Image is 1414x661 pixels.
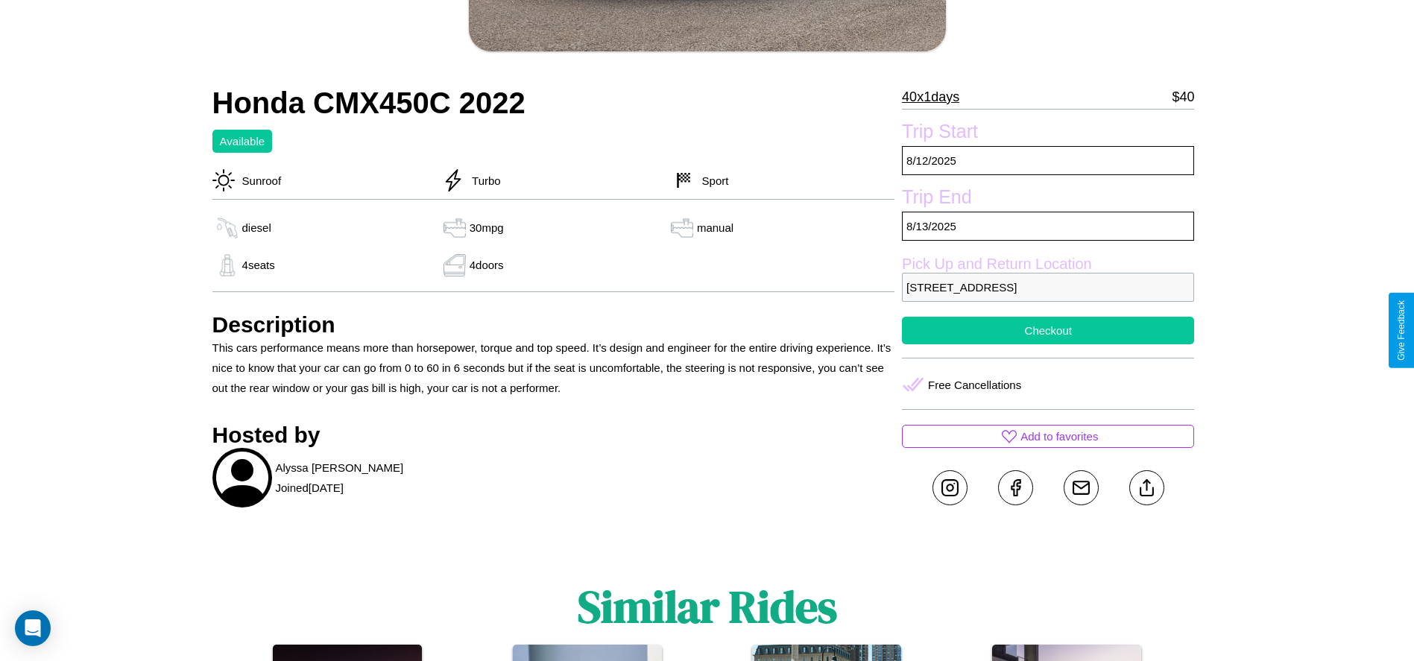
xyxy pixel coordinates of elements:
p: manual [697,218,733,238]
p: Sunroof [235,171,282,191]
div: Give Feedback [1396,300,1407,361]
h1: Similar Rides [578,576,837,637]
p: Free Cancellations [928,375,1021,395]
p: Alyssa [PERSON_NAME] [276,458,404,478]
p: [STREET_ADDRESS] [902,273,1194,302]
button: Checkout [902,317,1194,344]
p: $ 40 [1172,85,1194,109]
h3: Description [212,312,895,338]
label: Trip Start [902,121,1194,146]
label: Pick Up and Return Location [902,256,1194,273]
img: gas [212,217,242,239]
p: Joined [DATE] [276,478,344,498]
p: diesel [242,218,271,238]
h3: Hosted by [212,423,895,448]
p: Sport [695,171,729,191]
p: 8 / 13 / 2025 [902,212,1194,241]
p: 40 x 1 days [902,85,959,109]
img: gas [440,254,470,276]
p: 8 / 12 / 2025 [902,146,1194,175]
img: gas [667,217,697,239]
img: gas [212,254,242,276]
p: 4 doors [470,255,504,275]
p: Add to favorites [1020,426,1098,446]
p: This cars performance means more than horsepower, torque and top speed. It’s design and engineer ... [212,338,895,398]
p: 4 seats [242,255,275,275]
label: Trip End [902,186,1194,212]
p: 30 mpg [470,218,504,238]
h2: Honda CMX450C 2022 [212,86,895,120]
img: gas [440,217,470,239]
div: Open Intercom Messenger [15,610,51,646]
button: Add to favorites [902,425,1194,448]
p: Available [220,131,265,151]
p: Turbo [464,171,501,191]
